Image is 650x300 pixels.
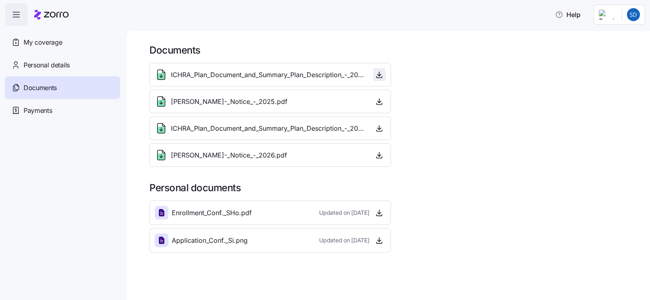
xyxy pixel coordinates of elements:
[5,31,120,54] a: My coverage
[171,97,287,107] span: [PERSON_NAME]-_Notice_-_2025.pdf
[5,76,120,99] a: Documents
[549,6,587,23] button: Help
[172,208,252,218] span: Enrollment_Conf._SHo.pdf
[5,99,120,122] a: Payments
[149,44,639,56] h1: Documents
[24,37,62,47] span: My coverage
[24,83,57,93] span: Documents
[319,236,369,244] span: Updated on [DATE]
[24,106,52,116] span: Payments
[172,235,248,246] span: Application_Conf._Si.png
[5,54,120,76] a: Personal details
[319,209,369,217] span: Updated on [DATE]
[555,10,581,19] span: Help
[627,8,640,21] img: 20c6baa5534858aa40923c6252ce9d22
[24,60,70,70] span: Personal details
[599,10,615,19] img: Employer logo
[171,150,287,160] span: [PERSON_NAME]-_Notice_-_2026.pdf
[149,181,639,194] h1: Personal documents
[171,123,367,134] span: ICHRA_Plan_Document_and_Summary_Plan_Description_-_2026.pdf
[171,70,367,80] span: ICHRA_Plan_Document_and_Summary_Plan_Description_-_2025.pdf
